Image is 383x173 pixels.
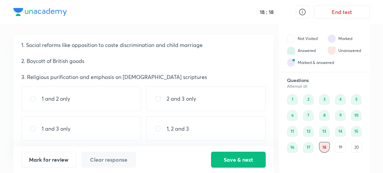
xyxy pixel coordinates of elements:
[338,36,352,42] div: Marked
[319,126,330,137] div: 13
[328,35,336,43] img: attempt state
[351,110,362,121] div: 10
[319,142,330,153] div: 18
[298,60,334,66] div: Marked & answered
[303,142,314,153] div: 17
[258,9,267,15] h5: 18 :
[303,110,314,121] div: 7
[328,47,336,55] img: attempt state
[287,126,298,137] div: 11
[287,84,362,89] div: Attempt all
[335,126,346,137] div: 14
[335,110,346,121] div: 9
[21,41,266,49] p: 1. Social reforms like opposition to caste discrimination and child marriage
[287,110,298,121] div: 6
[287,47,295,55] img: attempt state
[287,94,298,105] div: 1
[319,94,330,105] div: 3
[351,142,362,153] div: 20
[211,152,266,168] button: Save & next
[303,126,314,137] div: 12
[298,48,316,54] div: Answered
[42,125,70,133] p: 1 and 3 only
[42,95,70,103] p: 1 and 2 only
[21,152,76,168] button: Mark for review
[314,5,370,19] button: End test
[287,35,295,43] img: attempt state
[287,59,295,67] img: attempt state
[81,152,136,168] button: Clear response
[335,142,346,153] div: 19
[21,57,266,65] p: 2. Boycott of British goods
[338,48,361,54] div: Unanswered
[287,77,362,83] h6: Questions
[287,142,298,153] div: 16
[351,94,362,105] div: 5
[167,95,196,103] p: 2 and 3 only
[319,110,330,121] div: 8
[267,9,274,15] h5: 18
[298,36,318,42] div: Not Visited
[21,73,266,81] p: 3. Religious purification and emphasis on [DEMOGRAPHIC_DATA] scriptures
[303,94,314,105] div: 2
[335,94,346,105] div: 4
[167,125,189,133] p: 1, 2 and 3
[351,126,362,137] div: 15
